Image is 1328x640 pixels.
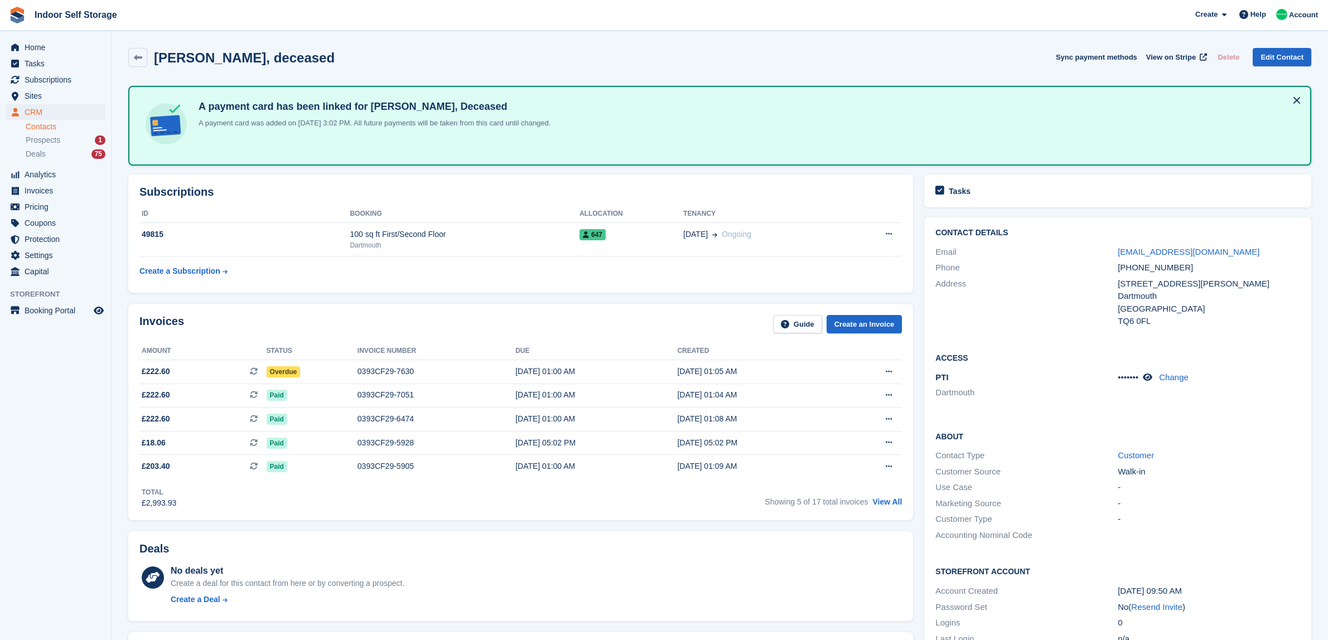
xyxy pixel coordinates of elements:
[30,6,122,24] a: Indoor Self Storage
[171,594,220,605] div: Create a Deal
[358,366,515,377] div: 0393CF29-7630
[677,437,839,449] div: [DATE] 05:02 PM
[1118,247,1259,256] a: [EMAIL_ADDRESS][DOMAIN_NAME]
[515,342,677,360] th: Due
[1213,48,1244,66] button: Delete
[171,578,404,589] div: Create a deal for this contact from here or by converting a prospect.
[9,7,26,23] img: stora-icon-8386f47178a22dfd0bd8f6a31ec36ba5ce8667c1dd55bd0f319d3a0aa187defe.svg
[935,386,1118,399] li: Dartmouth
[267,461,287,472] span: Paid
[142,413,170,425] span: £222.60
[1118,278,1300,290] div: [STREET_ADDRESS][PERSON_NAME]
[194,118,550,129] p: A payment card was added on [DATE] 3:02 PM. All future payments will be taken from this card unti...
[773,315,822,333] a: Guide
[935,497,1118,510] div: Marketing Source
[25,183,91,198] span: Invoices
[722,230,751,239] span: Ongoing
[935,261,1118,274] div: Phone
[26,134,105,146] a: Prospects 1
[350,205,580,223] th: Booking
[1118,513,1300,526] div: -
[6,303,105,318] a: menu
[935,229,1300,237] h2: Contact Details
[1118,481,1300,494] div: -
[1118,315,1300,328] div: TQ6 0FL
[6,40,105,55] a: menu
[1118,290,1300,303] div: Dartmouth
[139,186,902,198] h2: Subscriptions
[935,449,1118,462] div: Contact Type
[1131,602,1182,612] a: Resend Invite
[139,265,220,277] div: Create a Subscription
[683,205,846,223] th: Tenancy
[1142,48,1209,66] a: View on Stripe
[935,352,1300,363] h2: Access
[139,205,350,223] th: ID
[139,261,228,282] a: Create a Subscription
[6,248,105,263] a: menu
[25,199,91,215] span: Pricing
[515,437,677,449] div: [DATE] 05:02 PM
[142,460,170,472] span: £203.40
[683,229,708,240] span: [DATE]
[10,289,111,300] span: Storefront
[1118,601,1300,614] div: No
[580,229,606,240] span: 647
[25,72,91,88] span: Subscriptions
[171,594,404,605] a: Create a Deal
[154,50,335,65] h2: [PERSON_NAME], deceased
[1118,261,1300,274] div: [PHONE_NUMBER]
[1146,52,1196,63] span: View on Stripe
[6,104,105,120] a: menu
[935,278,1118,328] div: Address
[142,487,176,497] div: Total
[6,215,105,231] a: menu
[92,304,105,317] a: Preview store
[949,186,970,196] h2: Tasks
[1118,585,1300,598] div: [DATE] 09:50 AM
[25,88,91,104] span: Sites
[358,437,515,449] div: 0393CF29-5928
[677,342,839,360] th: Created
[6,88,105,104] a: menu
[358,342,515,360] th: Invoice number
[267,438,287,449] span: Paid
[26,149,46,159] span: Deals
[677,460,839,472] div: [DATE] 01:09 AM
[935,372,948,382] span: PTI
[1118,372,1138,382] span: •••••••
[1195,9,1218,20] span: Create
[935,466,1118,478] div: Customer Source
[935,513,1118,526] div: Customer Type
[25,56,91,71] span: Tasks
[358,389,515,401] div: 0393CF29-7051
[25,231,91,247] span: Protection
[935,430,1300,442] h2: About
[171,564,404,578] div: No deals yet
[6,199,105,215] a: menu
[95,135,105,145] div: 1
[1276,9,1287,20] img: Helen Nicholls
[1118,450,1154,460] a: Customer
[935,585,1118,598] div: Account Created
[267,414,287,425] span: Paid
[677,389,839,401] div: [DATE] 01:04 AM
[26,122,105,132] a: Contacts
[515,460,677,472] div: [DATE] 01:00 AM
[935,481,1118,494] div: Use Case
[1253,48,1311,66] a: Edit Contact
[872,497,902,506] a: View All
[194,100,550,113] h4: A payment card has been linked for [PERSON_NAME], Deceased
[142,389,170,401] span: £222.60
[935,617,1118,629] div: Logins
[1289,9,1318,21] span: Account
[1118,617,1300,629] div: 0
[25,303,91,318] span: Booking Portal
[935,529,1118,542] div: Accounting Nominal Code
[1159,372,1189,382] a: Change
[6,56,105,71] a: menu
[142,437,166,449] span: £18.06
[350,229,580,240] div: 100 sq ft First/Second Floor
[6,231,105,247] a: menu
[580,205,683,223] th: Allocation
